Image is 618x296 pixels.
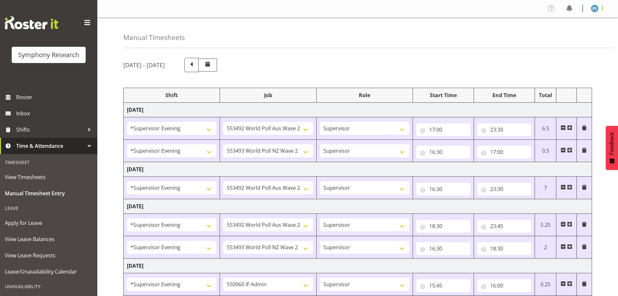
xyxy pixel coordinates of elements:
[16,125,84,135] span: Shifts
[124,199,592,214] td: [DATE]
[477,242,531,255] input: Click to select...
[320,91,409,99] div: Role
[535,214,556,236] td: 5.25
[477,183,531,196] input: Click to select...
[2,247,96,264] a: View Leave Requests
[5,267,92,277] span: Leave/Unavailability Calendar
[606,126,618,170] button: Feedback - Show survey
[591,5,599,12] img: paul-s-stoneham1982.jpg
[223,91,313,99] div: Job
[123,61,165,69] h5: [DATE] - [DATE]
[535,236,556,259] td: 2
[5,172,92,182] span: View Timesheets
[18,50,79,60] div: Symphony Research
[2,156,96,169] div: Timesheet
[416,91,470,99] div: Start Time
[416,183,470,196] input: Click to select...
[5,234,92,244] span: View Leave Balances
[16,92,94,102] span: Roster
[416,123,470,136] input: Click to select...
[5,188,92,198] span: Manual Timesheet Entry
[535,273,556,296] td: 0.25
[2,201,96,215] div: Leave
[16,141,84,151] span: Time & Attendance
[5,251,92,260] span: View Leave Requests
[124,162,592,177] td: [DATE]
[416,279,470,292] input: Click to select...
[2,264,96,280] a: Leave/Unavailability Calendar
[5,16,58,29] img: Rosterit website logo
[538,91,553,99] div: Total
[477,91,531,99] div: End Time
[416,220,470,233] input: Click to select...
[2,231,96,247] a: View Leave Balances
[477,146,531,159] input: Click to select...
[2,280,96,293] div: Unavailability
[416,146,470,159] input: Click to select...
[5,218,92,228] span: Apply for Leave
[123,34,185,41] h4: Manual Timesheets
[127,91,216,99] div: Shift
[609,132,615,155] span: Feedback
[124,103,592,117] td: [DATE]
[2,185,96,201] a: Manual Timesheet Entry
[477,123,531,136] input: Click to select...
[477,220,531,233] input: Click to select...
[416,242,470,255] input: Click to select...
[2,169,96,185] a: View Timesheets
[477,279,531,292] input: Click to select...
[124,259,592,273] td: [DATE]
[535,117,556,140] td: 6.5
[16,109,94,118] span: Inbox
[535,177,556,199] td: 7
[2,215,96,231] a: Apply for Leave
[535,140,556,162] td: 0.5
